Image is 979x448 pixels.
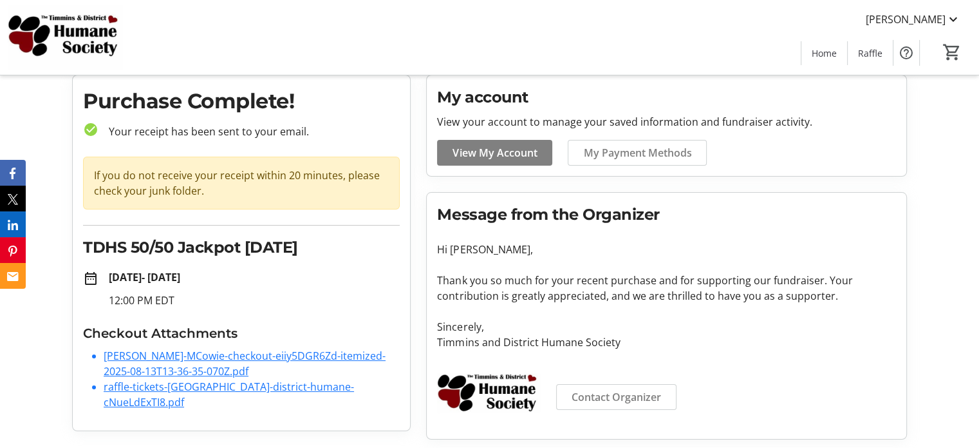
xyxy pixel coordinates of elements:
[556,384,676,410] a: Contact Organizer
[452,145,537,161] span: View My Account
[812,46,837,60] span: Home
[437,140,552,166] a: View My Account
[83,271,98,286] mat-icon: date_range
[893,40,919,66] button: Help
[583,145,691,161] span: My Payment Methods
[437,203,896,226] h2: Message from the Organizer
[83,157,400,209] div: If you do not receive your receipt within 20 minutes, please check your junk folder.
[437,335,896,350] p: Timmins and District Humane Society
[848,41,893,65] a: Raffle
[104,380,354,409] a: raffle-tickets-[GEOGRAPHIC_DATA]-district-humane-cNueLdExTI8.pdf
[568,140,707,166] a: My Payment Methods
[437,86,896,109] h2: My account
[83,122,98,137] mat-icon: check_circle
[940,41,964,64] button: Cart
[83,236,400,259] h2: TDHS 50/50 Jackpot [DATE]
[572,389,661,405] span: Contact Organizer
[437,242,896,257] p: Hi [PERSON_NAME],
[855,9,971,30] button: [PERSON_NAME]
[98,124,400,139] p: Your receipt has been sent to your email.
[858,46,882,60] span: Raffle
[437,273,896,304] p: Thank you so much for your recent purchase and for supporting our fundraiser. Your contribution i...
[83,324,400,343] h3: Checkout Attachments
[866,12,946,27] span: [PERSON_NAME]
[109,270,180,284] strong: [DATE] - [DATE]
[437,365,540,424] img: Timmins and District Humane Society logo
[109,293,400,308] p: 12:00 PM EDT
[8,5,122,70] img: Timmins and District Humane Society's Logo
[801,41,847,65] a: Home
[83,86,400,117] h1: Purchase Complete!
[104,349,386,378] a: [PERSON_NAME]-MCowie-checkout-eiiy5DGR6Zd-itemized-2025-08-13T13-36-35-070Z.pdf
[437,319,896,335] p: Sincerely,
[437,114,896,130] p: View your account to manage your saved information and fundraiser activity.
